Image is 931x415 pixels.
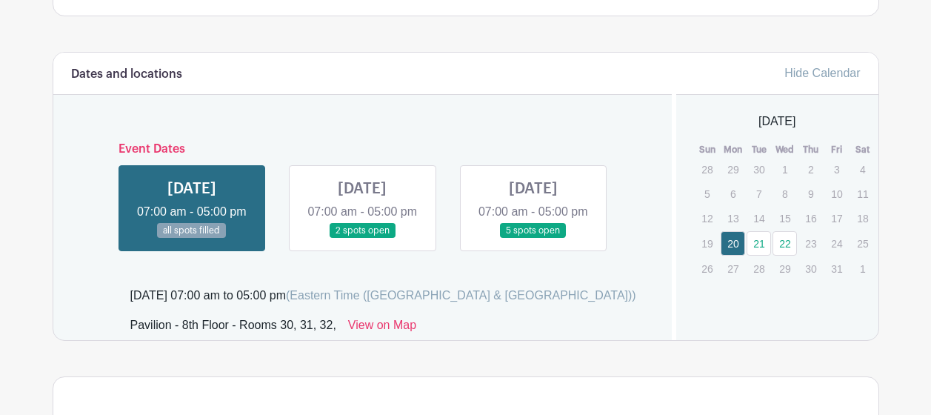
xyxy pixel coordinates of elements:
[824,257,849,280] p: 31
[721,207,745,230] p: 13
[130,287,636,305] div: [DATE] 07:00 am to 05:00 pm
[746,142,772,157] th: Tue
[850,207,875,230] p: 18
[773,207,797,230] p: 15
[784,67,860,79] a: Hide Calendar
[824,232,849,255] p: 24
[695,207,719,230] p: 12
[71,67,182,82] h6: Dates and locations
[107,142,619,156] h6: Event Dates
[747,207,771,230] p: 14
[773,257,797,280] p: 29
[348,316,416,340] a: View on Map
[747,158,771,181] p: 30
[824,158,849,181] p: 3
[773,182,797,205] p: 8
[721,257,745,280] p: 27
[824,182,849,205] p: 10
[798,182,823,205] p: 9
[850,158,875,181] p: 4
[695,182,719,205] p: 5
[721,231,745,256] a: 20
[850,142,875,157] th: Sat
[695,158,719,181] p: 28
[824,142,850,157] th: Fri
[721,182,745,205] p: 6
[747,231,771,256] a: 21
[798,142,824,157] th: Thu
[824,207,849,230] p: 17
[773,231,797,256] a: 22
[798,207,823,230] p: 16
[286,289,636,302] span: (Eastern Time ([GEOGRAPHIC_DATA] & [GEOGRAPHIC_DATA]))
[721,158,745,181] p: 29
[850,257,875,280] p: 1
[798,232,823,255] p: 23
[695,232,719,255] p: 19
[798,158,823,181] p: 2
[694,142,720,157] th: Sun
[798,257,823,280] p: 30
[720,142,746,157] th: Mon
[758,113,795,130] span: [DATE]
[130,316,336,340] div: Pavilion - 8th Floor - Rooms 30, 31, 32,
[773,158,797,181] p: 1
[695,257,719,280] p: 26
[772,142,798,157] th: Wed
[747,257,771,280] p: 28
[747,182,771,205] p: 7
[850,232,875,255] p: 25
[850,182,875,205] p: 11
